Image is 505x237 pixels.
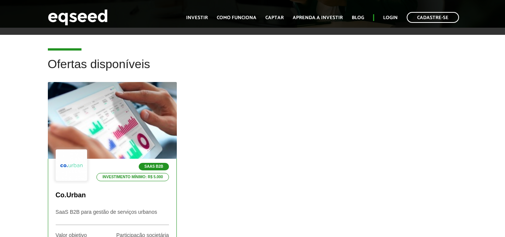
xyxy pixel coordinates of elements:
[352,15,364,20] a: Blog
[56,191,169,200] p: Co.Urban
[186,15,208,20] a: Investir
[407,12,459,23] a: Cadastre-se
[56,209,169,225] p: SaaS B2B para gestão de serviços urbanos
[383,15,398,20] a: Login
[217,15,256,20] a: Como funciona
[48,7,108,27] img: EqSeed
[293,15,343,20] a: Aprenda a investir
[139,163,169,170] p: SaaS B2B
[48,58,458,82] h2: Ofertas disponíveis
[265,15,284,20] a: Captar
[96,173,169,181] p: Investimento mínimo: R$ 5.000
